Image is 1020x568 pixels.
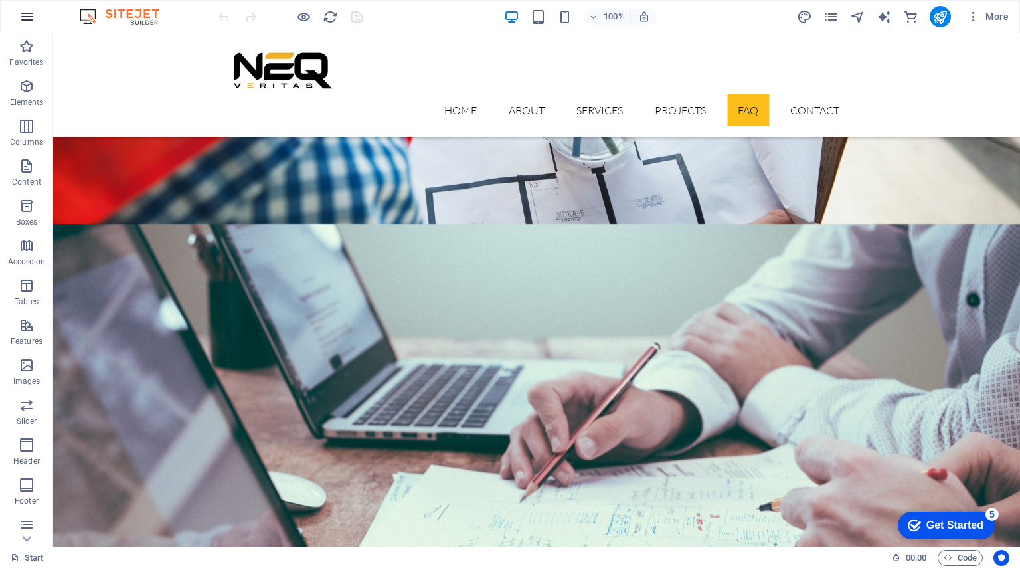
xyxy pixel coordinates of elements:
button: More [962,6,1014,27]
p: Accordion [8,256,45,267]
span: 00 00 [906,550,926,566]
i: Navigator [850,9,865,25]
span: Code [944,550,977,566]
button: Usercentrics [993,550,1009,566]
h6: Session time [892,550,927,566]
p: Tables [15,296,39,307]
i: Pages (Ctrl+Alt+S) [823,9,839,25]
button: publish [930,6,951,27]
i: Publish [932,9,948,25]
p: Images [13,376,41,387]
span: : [915,553,917,563]
button: pages [823,9,839,25]
div: Get Started 5 items remaining, 0% complete [11,7,108,35]
a: Click to cancel selection. Double-click to open Pages [11,550,44,566]
div: 5 [98,3,112,16]
p: Slider [17,416,37,426]
p: Elements [10,97,44,108]
span: More [967,10,1009,23]
div: Get Started [39,15,96,27]
i: AI Writer [877,9,892,25]
i: Commerce [903,9,918,25]
p: Columns [10,137,43,147]
i: Design (Ctrl+Alt+Y) [797,9,812,25]
p: Favorites [9,57,43,68]
button: Code [938,550,983,566]
button: reload [322,9,338,25]
i: Reload page [323,9,338,25]
i: On resize automatically adjust zoom level to fit chosen device. [638,11,650,23]
button: 100% [584,9,631,25]
button: commerce [903,9,919,25]
p: Content [12,177,41,187]
button: design [797,9,813,25]
p: Footer [15,496,39,506]
p: Boxes [16,217,38,227]
button: navigator [850,9,866,25]
p: Header [13,456,40,466]
button: text_generator [877,9,892,25]
img: Editor Logo [76,9,176,25]
h6: 100% [604,9,625,25]
p: Features [11,336,42,347]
